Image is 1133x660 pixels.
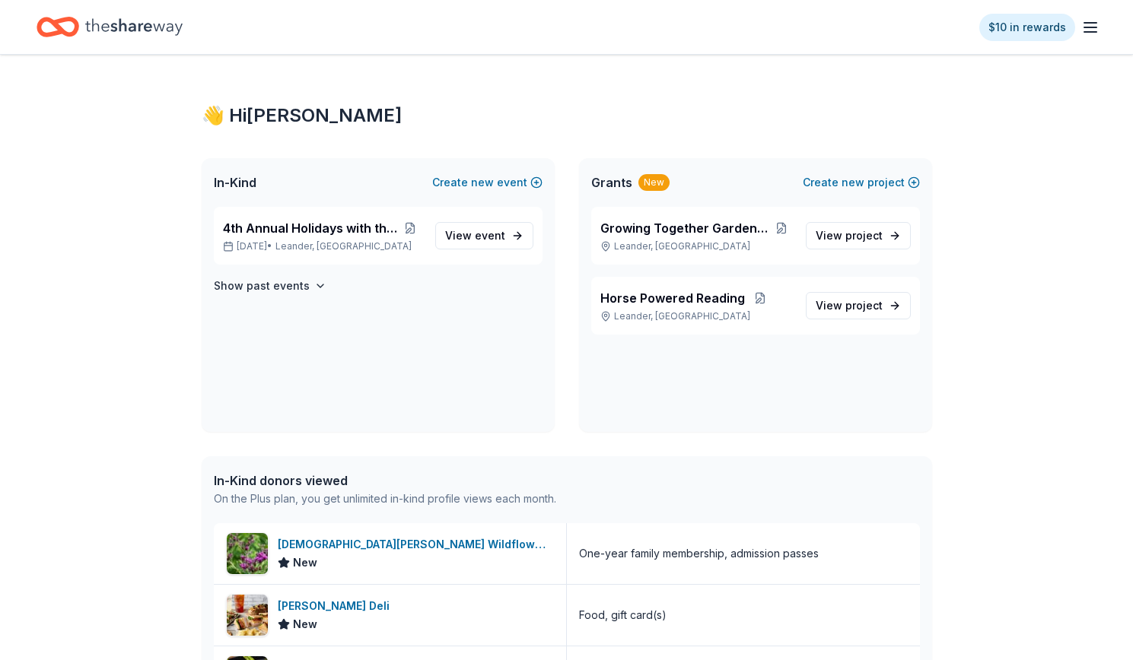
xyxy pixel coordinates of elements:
span: View [816,297,883,315]
span: View [445,227,505,245]
div: New [638,174,670,191]
button: Createnewproject [803,173,920,192]
span: 4th Annual Holidays with the Horses [223,219,399,237]
span: Horse Powered Reading [600,289,745,307]
div: On the Plus plan, you get unlimited in-kind profile views each month. [214,490,556,508]
span: Growing Together Garden Program [600,219,769,237]
span: New [293,615,317,633]
div: One-year family membership, admission passes [579,544,819,563]
a: $10 in rewards [979,14,1075,41]
span: new [471,173,494,192]
span: Grants [591,173,632,192]
span: event [475,229,505,242]
span: In-Kind [214,173,256,192]
div: Food, gift card(s) [579,606,667,624]
span: project [845,299,883,312]
a: View event [435,222,533,249]
img: Image for Lady Bird Johnson Wildflower Center [227,533,268,574]
span: new [842,173,864,192]
p: [DATE] • [223,240,423,252]
span: View [816,227,883,245]
a: Home [37,9,183,45]
h4: Show past events [214,277,310,295]
a: View project [806,292,911,319]
button: Createnewevent [432,173,543,192]
p: Leander, [GEOGRAPHIC_DATA] [600,310,794,322]
img: Image for McAlister's Deli [227,595,268,636]
div: [PERSON_NAME] Deli [278,597,396,615]
div: 👋 Hi [PERSON_NAME] [202,103,932,128]
p: Leander, [GEOGRAPHIC_DATA] [600,240,794,252]
span: New [293,554,317,572]
button: Show past events [214,277,326,295]
div: In-Kind donors viewed [214,471,556,490]
div: [DEMOGRAPHIC_DATA][PERSON_NAME] Wildflower Center [278,535,554,554]
span: project [845,229,883,242]
span: Leander, [GEOGRAPHIC_DATA] [275,240,412,252]
a: View project [806,222,911,249]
